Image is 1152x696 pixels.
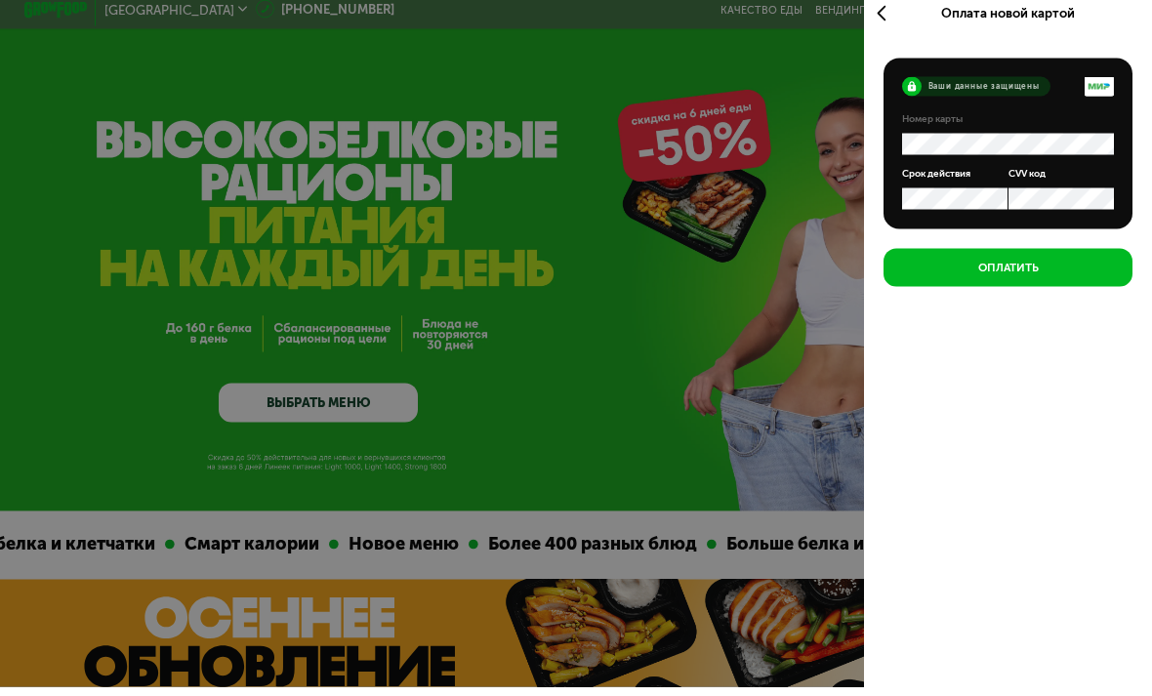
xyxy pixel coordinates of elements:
[928,91,1040,101] span: Ваши данные защищены
[941,15,1075,29] span: Оплата новой картой
[902,177,970,189] span: Срок действия
[884,258,1133,296] button: Оплатить
[1008,177,1046,189] span: CVV код
[902,122,963,135] span: Номер карты
[978,268,1039,284] div: Оплатить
